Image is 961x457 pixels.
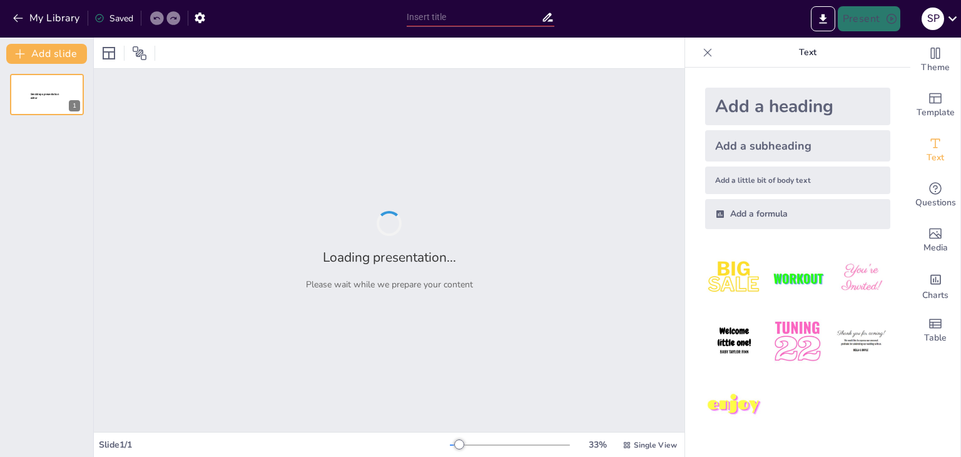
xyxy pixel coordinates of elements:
span: Questions [915,196,956,210]
div: Add a little bit of body text [705,167,890,194]
div: Add charts and graphs [910,263,960,308]
span: Single View [634,440,677,450]
img: 5.jpeg [768,312,826,371]
p: Text [718,38,898,68]
div: Slide 1 / 1 [99,439,450,451]
div: Add ready made slides [910,83,960,128]
p: Please wait while we prepare your content [306,279,473,290]
h2: Loading presentation... [323,249,456,266]
input: Insert title [407,8,541,26]
div: S P [922,8,944,30]
div: Saved [94,13,133,24]
div: Add a subheading [705,130,890,162]
span: Sendsteps presentation editor [31,93,59,100]
div: 33 % [582,439,613,451]
span: Text [927,151,944,165]
button: S P [922,6,944,31]
span: Position [132,46,147,61]
div: 1 [10,74,84,115]
img: 1.jpeg [705,249,763,307]
span: Media [923,241,948,255]
div: Change the overall theme [910,38,960,83]
img: 7.jpeg [705,376,763,434]
button: Add slide [6,44,87,64]
div: Add text boxes [910,128,960,173]
img: 3.jpeg [832,249,890,307]
div: Add a heading [705,88,890,125]
div: Add images, graphics, shapes or video [910,218,960,263]
span: Charts [922,289,948,302]
span: Theme [921,61,950,74]
img: 4.jpeg [705,312,763,371]
div: Get real-time input from your audience [910,173,960,218]
button: Present [838,6,900,31]
button: Export to PowerPoint [811,6,835,31]
img: 6.jpeg [832,312,890,371]
div: 1 [69,100,80,111]
div: Add a formula [705,199,890,229]
span: Template [917,106,955,120]
span: Table [924,331,947,345]
div: Add a table [910,308,960,353]
img: 2.jpeg [768,249,826,307]
div: Layout [99,43,119,63]
button: My Library [9,8,85,28]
